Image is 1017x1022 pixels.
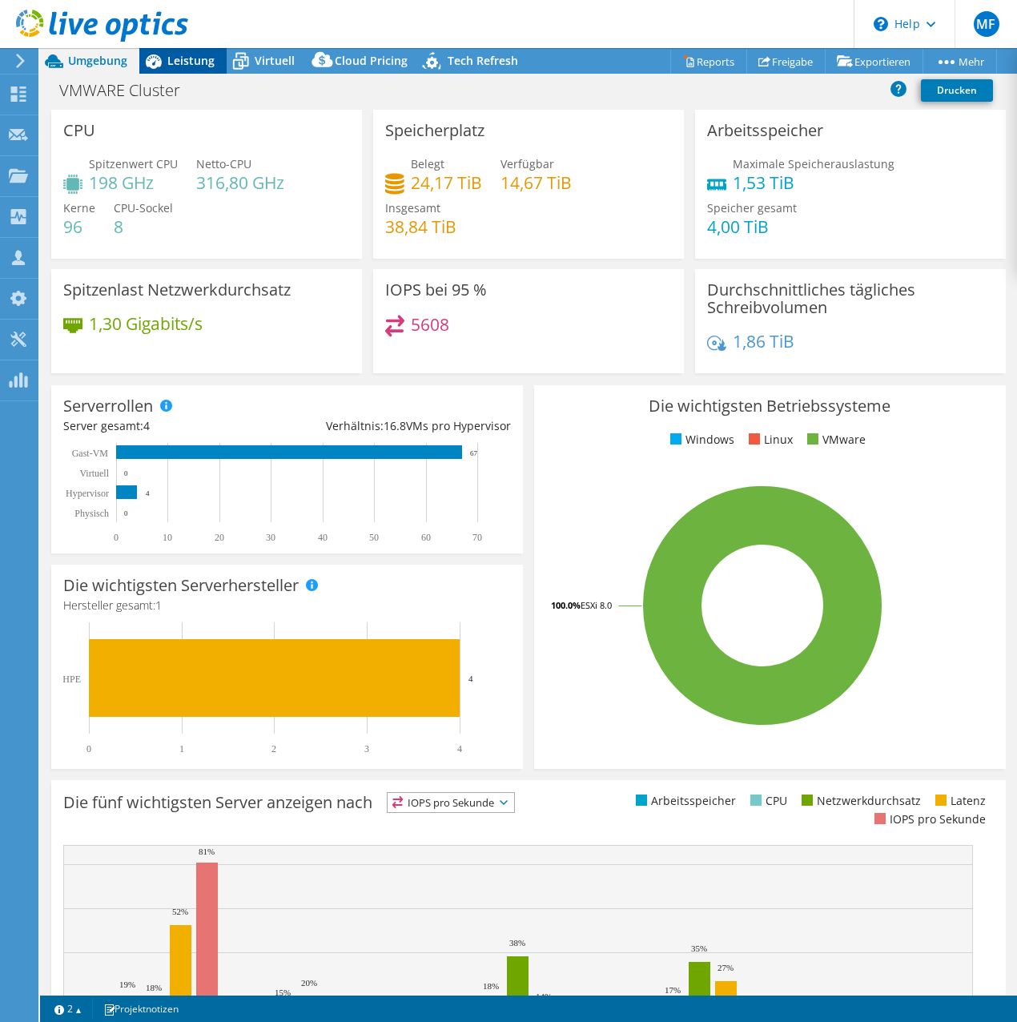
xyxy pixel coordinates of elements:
h3: IOPS bei 95 % [385,281,487,299]
li: Arbeitsspeicher [632,792,736,810]
text: 0 [124,509,128,517]
a: Drucken [921,79,993,102]
text: 3 [364,743,369,754]
text: 4 [457,743,462,754]
text: 50 [369,532,379,543]
h4: 4,00 TiB [707,218,797,235]
li: CPU [746,792,787,810]
a: Freigabe [746,49,826,74]
a: Reports [670,49,747,74]
a: 2 [43,999,93,1019]
div: Server gesamt: [63,417,287,435]
h4: 5608 [411,316,449,333]
text: Hypervisor [66,488,109,499]
li: Linux [745,431,793,449]
span: Verfügbar [500,156,554,171]
h4: 1,86 TiB [733,332,794,350]
h1: VMWARE Cluster [52,82,205,99]
h4: 198 GHz [89,174,178,191]
li: IOPS pro Sekunde [870,811,986,828]
div: Verhältnis: VMs pro Hypervisor [287,417,510,435]
h3: Arbeitsspeicher [707,122,823,139]
text: 14% [536,992,552,1001]
h3: Speicherplatz [385,122,484,139]
h3: Die wichtigsten Betriebssysteme [546,397,994,415]
li: Windows [666,431,734,449]
span: Spitzenwert CPU [89,156,178,171]
text: 38% [509,938,525,948]
text: 35% [691,944,707,953]
text: 2 [271,743,276,754]
span: IOPS pro Sekunde [388,793,514,812]
h4: 96 [63,218,95,235]
h4: 24,17 TiB [411,174,482,191]
h4: 316,80 GHz [196,174,284,191]
text: 0 [114,532,119,543]
h3: CPU [63,122,95,139]
span: Tech Refresh [448,53,518,68]
text: 30 [266,532,275,543]
h4: 8 [114,218,173,235]
text: 10 [163,532,172,543]
text: 20% [301,978,317,988]
text: 67 [470,449,478,457]
text: Gast-VM [72,448,109,459]
text: 81% [199,847,215,856]
text: Virtuell [79,468,109,479]
h4: 14,67 TiB [500,174,572,191]
tspan: 100.0% [551,599,581,611]
text: 15% [275,988,291,997]
span: Virtuell [255,53,295,68]
li: Latenz [931,792,986,810]
h3: Serverrollen [63,397,153,415]
text: 27% [718,963,734,972]
span: Kerne [63,200,95,215]
h3: Spitzenlast Netzwerkdurchsatz [63,281,291,299]
span: Leistung [167,53,215,68]
text: 20 [215,532,224,543]
text: 4 [468,674,473,683]
text: 18% [483,981,499,991]
span: MF [974,11,999,37]
span: Cloud Pricing [335,53,408,68]
text: 60 [421,532,431,543]
text: 4 [146,489,150,497]
span: 4 [143,418,150,433]
text: 18% [146,983,162,992]
text: 70 [472,532,482,543]
text: 0 [86,743,91,754]
span: Speicher gesamt [707,200,797,215]
a: Projektnotizen [92,999,190,1019]
span: Insgesamt [385,200,440,215]
li: Netzwerkdurchsatz [798,792,921,810]
span: 16.8 [384,418,406,433]
text: 52% [172,907,188,916]
text: 40 [318,532,328,543]
a: Mehr [923,49,997,74]
h4: Hersteller gesamt: [63,597,511,614]
h4: 1,30 Gigabits/s [89,315,203,332]
h4: 38,84 TiB [385,218,456,235]
span: Netto-CPU [196,156,251,171]
span: Maximale Speicherauslastung [733,156,894,171]
text: 19% [119,980,135,989]
h3: Durchschnittliches tägliches Schreibvolumen [707,281,994,316]
text: 1 [179,743,184,754]
span: Belegt [411,156,444,171]
text: Physisch [74,508,109,519]
li: VMware [803,431,866,449]
text: 17% [665,985,681,995]
tspan: ESXi 8.0 [581,599,612,611]
text: 0 [124,469,128,477]
text: HPE [62,674,81,685]
span: CPU-Sockel [114,200,173,215]
h3: Die wichtigsten Serverhersteller [63,577,299,594]
svg: \n [874,17,888,31]
a: Exportieren [825,49,923,74]
span: Umgebung [68,53,127,68]
h4: 1,53 TiB [733,174,894,191]
span: 1 [155,598,162,613]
